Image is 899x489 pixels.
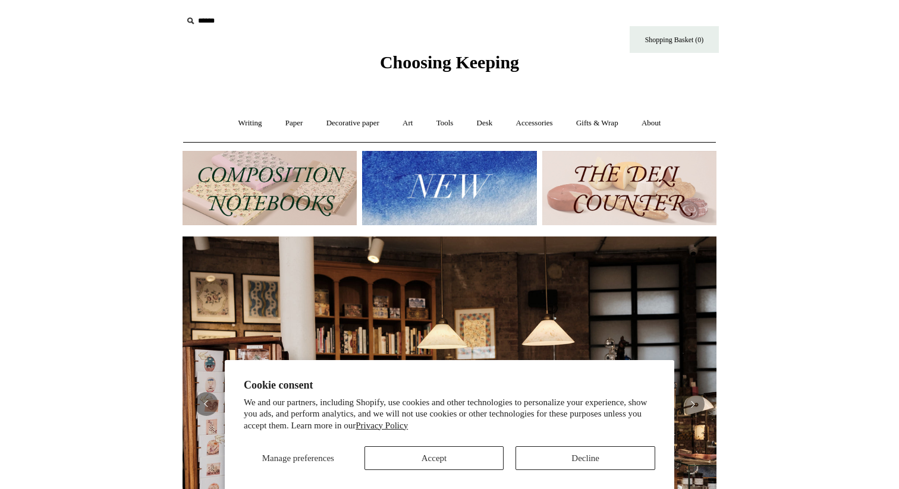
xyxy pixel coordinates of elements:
button: Accept [364,446,504,470]
a: Gifts & Wrap [565,108,629,139]
a: Accessories [505,108,564,139]
a: Desk [466,108,504,139]
span: Manage preferences [262,453,334,463]
span: Choosing Keeping [380,52,519,72]
img: 202302 Composition ledgers.jpg__PID:69722ee6-fa44-49dd-a067-31375e5d54ec [183,151,357,225]
button: Next [681,392,705,416]
a: Privacy Policy [356,421,408,430]
button: Decline [515,446,655,470]
a: Choosing Keeping [380,62,519,70]
button: Previous [194,392,218,416]
a: Tools [426,108,464,139]
a: Decorative paper [316,108,390,139]
a: Paper [275,108,314,139]
h2: Cookie consent [244,379,655,392]
img: New.jpg__PID:f73bdf93-380a-4a35-bcfe-7823039498e1 [362,151,536,225]
p: We and our partners, including Shopify, use cookies and other technologies to personalize your ex... [244,397,655,432]
a: Shopping Basket (0) [630,26,719,53]
a: Art [392,108,423,139]
a: About [631,108,672,139]
a: Writing [228,108,273,139]
button: Manage preferences [244,446,353,470]
img: The Deli Counter [542,151,716,225]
